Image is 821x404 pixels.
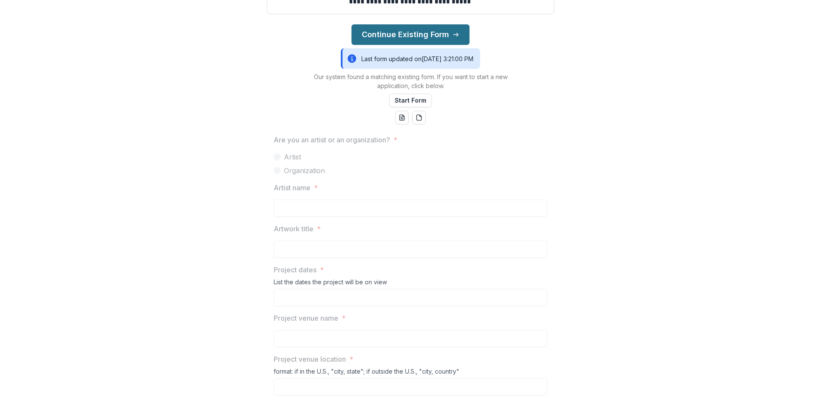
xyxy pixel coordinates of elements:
[284,165,325,176] span: Organization
[274,224,313,234] p: Artwork title
[274,135,390,145] p: Are you an artist or an organization?
[274,265,316,275] p: Project dates
[284,152,301,162] span: Artist
[274,278,547,289] div: List the dates the project will be on view
[304,72,517,90] p: Our system found a matching existing form. If you want to start a new application, click below.
[395,111,409,124] button: word-download
[274,183,310,193] p: Artist name
[389,94,432,107] button: Start Form
[412,111,426,124] button: pdf-download
[274,313,338,323] p: Project venue name
[274,368,547,378] div: format: if in the U.S., "city, state"; if outside the U.S., "city, country"
[351,24,470,45] button: Continue Existing Form
[274,354,346,364] p: Project venue location
[341,48,480,69] div: Last form updated on [DATE] 3:21:00 PM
